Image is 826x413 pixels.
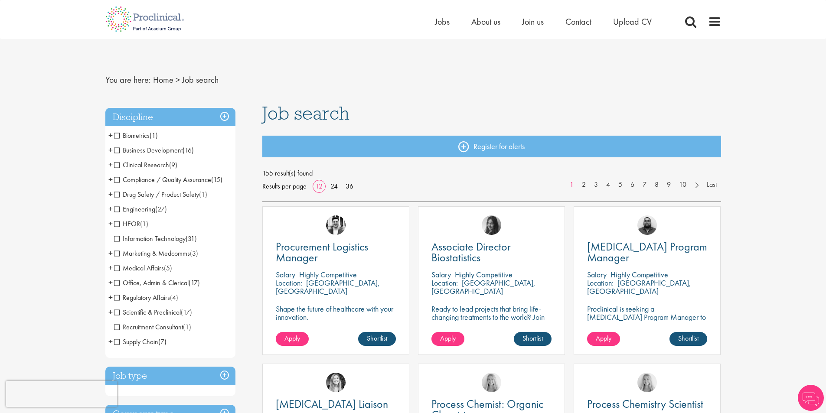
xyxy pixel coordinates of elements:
img: Manon Fuller [326,373,346,392]
span: (17) [181,308,192,317]
img: Heidi Hennigan [482,215,501,235]
span: + [108,335,113,348]
span: Regulatory Affairs [114,293,178,302]
p: Highly Competitive [299,270,357,280]
span: Apply [284,334,300,343]
a: 36 [343,182,356,191]
span: Medical Affairs [114,263,164,273]
p: Proclinical is seeking a [MEDICAL_DATA] Program Manager to join our client's team for an exciting... [587,305,707,354]
p: Highly Competitive [455,270,513,280]
span: Compliance / Quality Assurance [114,175,211,184]
span: (1) [150,131,158,140]
span: [MEDICAL_DATA] Liaison [276,397,388,411]
span: Associate Director Biostatistics [431,239,511,265]
span: + [108,276,113,289]
h3: Discipline [105,108,235,127]
a: [MEDICAL_DATA] Program Manager [587,241,707,263]
a: Associate Director Biostatistics [431,241,552,263]
p: [GEOGRAPHIC_DATA], [GEOGRAPHIC_DATA] [431,278,535,296]
span: + [108,143,113,156]
span: + [108,173,113,186]
span: (1) [140,219,148,228]
span: Regulatory Affairs [114,293,170,302]
span: Salary [431,270,451,280]
a: 4 [602,180,614,190]
a: Shortlist [514,332,552,346]
iframe: reCAPTCHA [6,381,117,407]
a: 10 [675,180,691,190]
span: Drug Safety / Product Safety [114,190,199,199]
h3: Job type [105,367,235,385]
a: Last [702,180,721,190]
a: Upload CV [613,16,652,27]
span: + [108,202,113,215]
span: (9) [169,160,177,169]
a: Apply [276,332,309,346]
span: Office, Admin & Clerical [114,278,189,287]
a: breadcrumb link [153,74,173,85]
span: Results per page [262,180,307,193]
span: Location: [431,278,458,288]
span: > [176,74,180,85]
a: Jobs [435,16,450,27]
span: Join us [522,16,544,27]
span: (31) [186,234,197,243]
a: Register for alerts [262,136,721,157]
span: Location: [587,278,614,288]
p: [GEOGRAPHIC_DATA], [GEOGRAPHIC_DATA] [587,278,691,296]
span: Process Chemistry Scientist [587,397,703,411]
span: Supply Chain [114,337,167,346]
span: Biometrics [114,131,158,140]
p: Shape the future of healthcare with your innovation. [276,305,396,321]
span: Apply [440,334,456,343]
a: 8 [650,180,663,190]
span: + [108,129,113,142]
span: + [108,306,113,319]
span: Marketing & Medcomms [114,249,190,258]
span: Marketing & Medcomms [114,249,198,258]
a: Procurement Logistics Manager [276,241,396,263]
span: + [108,261,113,274]
a: 1 [565,180,578,190]
span: Recruitment Consultant [114,322,183,332]
a: 12 [313,182,326,191]
span: [MEDICAL_DATA] Program Manager [587,239,707,265]
p: [GEOGRAPHIC_DATA], [GEOGRAPHIC_DATA] [276,278,380,296]
span: Business Development [114,146,183,155]
a: Shortlist [358,332,396,346]
img: Shannon Briggs [637,373,657,392]
a: About us [471,16,500,27]
span: Job search [182,74,219,85]
span: Engineering [114,205,155,214]
img: Edward Little [326,215,346,235]
span: (27) [155,205,167,214]
span: Biometrics [114,131,150,140]
span: (4) [170,293,178,302]
a: Contact [565,16,591,27]
span: Apply [596,334,611,343]
span: + [108,158,113,171]
a: Shortlist [669,332,707,346]
span: Salary [587,270,607,280]
a: Ashley Bennett [637,215,657,235]
a: 2 [578,180,590,190]
a: Process Chemistry Scientist [587,399,707,410]
span: Engineering [114,205,167,214]
p: Highly Competitive [611,270,668,280]
img: Shannon Briggs [482,373,501,392]
a: 6 [626,180,639,190]
span: (1) [199,190,207,199]
span: You are here: [105,74,151,85]
span: Scientific & Preclinical [114,308,181,317]
a: Apply [431,332,464,346]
